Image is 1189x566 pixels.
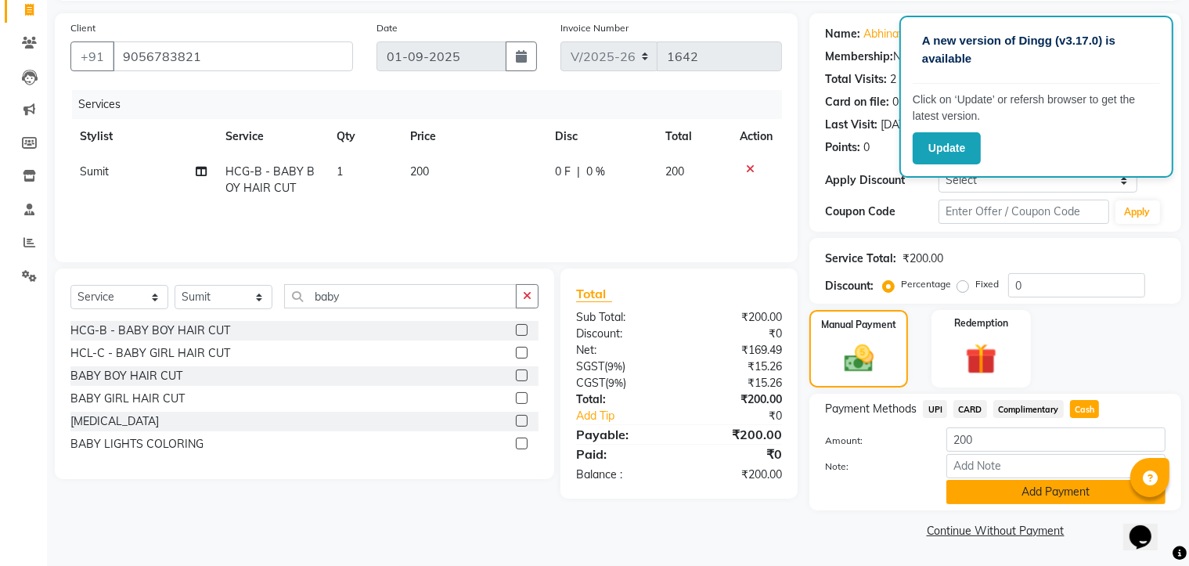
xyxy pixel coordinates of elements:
[825,204,939,220] div: Coupon Code
[555,164,571,180] span: 0 F
[813,460,935,474] label: Note:
[679,467,794,483] div: ₹200.00
[821,318,896,332] label: Manual Payment
[679,445,794,463] div: ₹0
[825,26,860,42] div: Name:
[70,323,230,339] div: HCG-B - BABY BOY HAIR CUT
[993,400,1064,418] span: Complimentary
[954,316,1008,330] label: Redemption
[679,342,794,359] div: ₹169.49
[679,425,794,444] div: ₹200.00
[1070,400,1100,418] span: Cash
[586,164,605,180] span: 0 %
[70,436,204,452] div: BABY LIGHTS COLORING
[939,200,1108,224] input: Enter Offer / Coupon Code
[546,119,656,154] th: Disc
[812,523,1178,539] a: Continue Without Payment
[70,413,159,430] div: [MEDICAL_DATA]
[410,164,429,178] span: 200
[656,119,731,154] th: Total
[825,94,889,110] div: Card on file:
[564,342,679,359] div: Net:
[679,309,794,326] div: ₹200.00
[564,425,679,444] div: Payable:
[953,400,987,418] span: CARD
[337,164,343,178] span: 1
[863,26,904,42] a: Abhinav
[70,21,95,35] label: Client
[946,480,1166,504] button: Add Payment
[216,119,327,154] th: Service
[72,90,794,119] div: Services
[377,21,398,35] label: Date
[576,359,604,373] span: SGST
[70,391,185,407] div: BABY GIRL HAIR CUT
[890,71,896,88] div: 2
[564,391,679,408] div: Total:
[825,401,917,417] span: Payment Methods
[679,326,794,342] div: ₹0
[70,345,230,362] div: HCL-C - BABY GIRL HAIR CUT
[607,360,622,373] span: 9%
[698,408,794,424] div: ₹0
[863,139,870,156] div: 0
[881,117,914,133] div: [DATE]
[564,309,679,326] div: Sub Total:
[923,400,947,418] span: UPI
[560,21,629,35] label: Invoice Number
[825,139,860,156] div: Points:
[608,377,623,389] span: 9%
[825,172,939,189] div: Apply Discount
[975,277,999,291] label: Fixed
[813,434,935,448] label: Amount:
[564,408,698,424] a: Add Tip
[80,164,109,178] span: Sumit
[1123,503,1173,550] iframe: chat widget
[825,117,877,133] div: Last Visit:
[576,286,612,302] span: Total
[564,359,679,375] div: ( )
[70,41,114,71] button: +91
[70,119,216,154] th: Stylist
[901,277,951,291] label: Percentage
[903,251,943,267] div: ₹200.00
[946,427,1166,452] input: Amount
[1115,200,1160,224] button: Apply
[825,49,893,65] div: Membership:
[679,359,794,375] div: ₹15.26
[284,284,517,308] input: Search or Scan
[564,445,679,463] div: Paid:
[835,341,884,376] img: _cash.svg
[825,251,896,267] div: Service Total:
[327,119,401,154] th: Qty
[825,278,874,294] div: Discount:
[892,94,899,110] div: 0
[679,375,794,391] div: ₹15.26
[70,368,182,384] div: BABY BOY HAIR CUT
[922,32,1151,67] p: A new version of Dingg (v3.17.0) is available
[956,340,1007,378] img: _gift.svg
[825,49,1166,65] div: No Active Membership
[679,391,794,408] div: ₹200.00
[730,119,782,154] th: Action
[913,92,1160,124] p: Click on ‘Update’ or refersh browser to get the latest version.
[665,164,684,178] span: 200
[913,132,981,164] button: Update
[564,375,679,391] div: ( )
[225,164,315,195] span: HCG-B - BABY BOY HAIR CUT
[576,376,605,390] span: CGST
[564,467,679,483] div: Balance :
[825,71,887,88] div: Total Visits:
[401,119,546,154] th: Price
[946,454,1166,478] input: Add Note
[577,164,580,180] span: |
[113,41,353,71] input: Search by Name/Mobile/Email/Code
[564,326,679,342] div: Discount:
